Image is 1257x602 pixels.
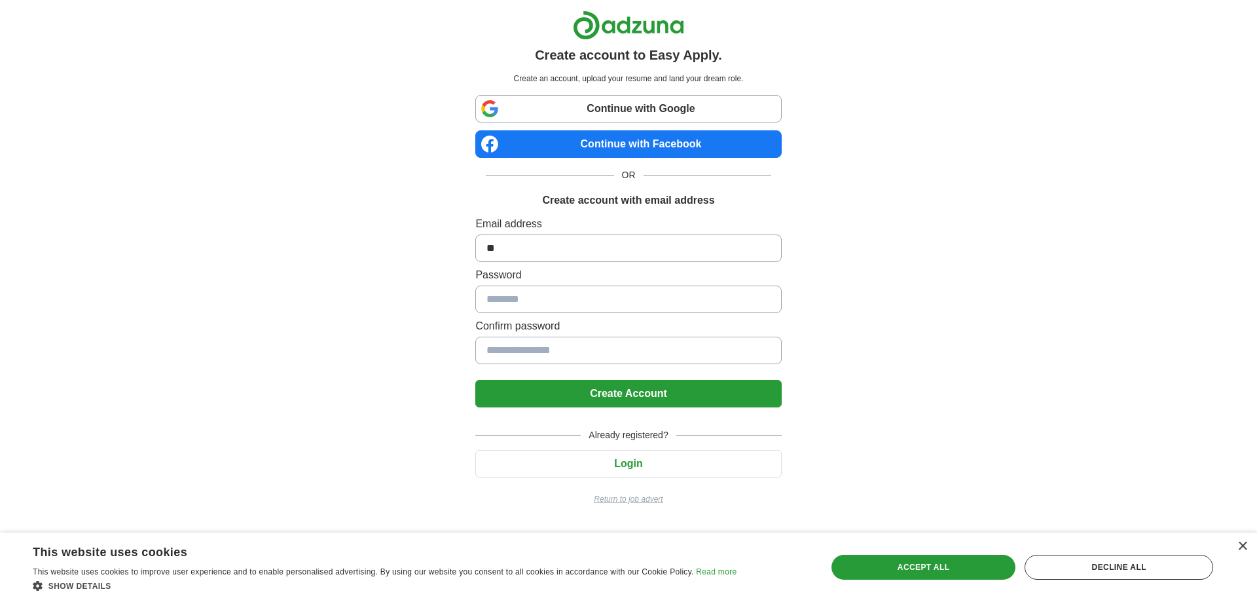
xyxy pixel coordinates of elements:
[475,216,781,232] label: Email address
[1237,542,1247,552] div: Close
[573,10,684,40] img: Adzuna logo
[475,458,781,469] a: Login
[542,193,714,208] h1: Create account with email address
[581,428,676,442] span: Already registered?
[475,380,781,407] button: Create Account
[48,582,111,591] span: Show details
[1025,555,1213,580] div: Decline all
[33,579,737,592] div: Show details
[696,567,737,576] a: Read more, opens a new window
[33,540,704,560] div: This website uses cookies
[475,318,781,334] label: Confirm password
[33,567,694,576] span: This website uses cookies to improve user experience and to enable personalised advertising. By u...
[475,130,781,158] a: Continue with Facebook
[475,95,781,122] a: Continue with Google
[475,493,781,505] a: Return to job advert
[831,555,1016,580] div: Accept all
[535,45,722,65] h1: Create account to Easy Apply.
[478,73,778,85] p: Create an account, upload your resume and land your dream role.
[475,267,781,283] label: Password
[614,168,644,182] span: OR
[475,450,781,478] button: Login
